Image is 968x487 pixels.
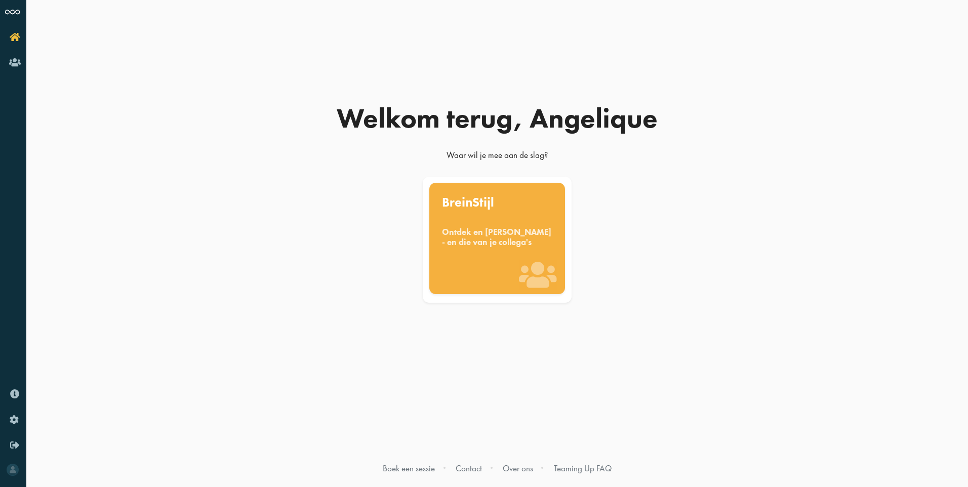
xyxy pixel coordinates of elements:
[254,105,740,132] div: Welkom terug, Angelique
[554,463,612,474] a: Teaming Up FAQ
[456,463,482,474] a: Contact
[254,149,740,166] div: Waar wil je mee aan de slag?
[442,227,552,247] div: Ontdek en [PERSON_NAME] - en die van je collega's
[383,463,435,474] a: Boek een sessie
[503,463,533,474] a: Over ons
[421,177,574,303] a: BreinStijl Ontdek en [PERSON_NAME] - en die van je collega's
[442,196,552,209] div: BreinStijl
